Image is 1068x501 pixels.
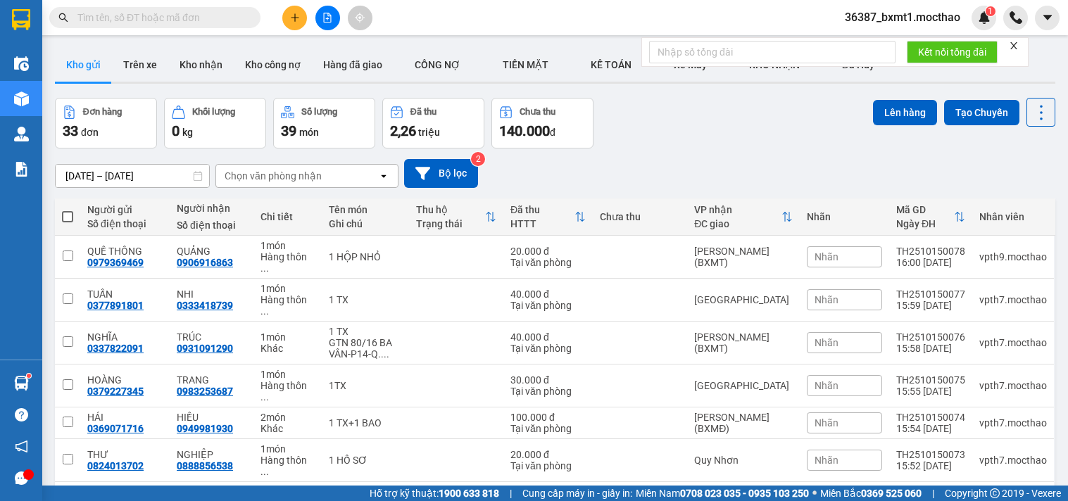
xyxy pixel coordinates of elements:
button: Bộ lọc [404,159,478,188]
button: Đơn hàng33đơn [55,98,157,148]
div: Người gửi [87,204,163,215]
div: HÁI [87,412,163,423]
div: Hàng thông thường [260,455,315,477]
div: 0369071716 [87,423,144,434]
div: [PERSON_NAME] (BXMĐ) [694,412,792,434]
strong: 1900 633 818 [439,488,499,499]
div: vpth9.mocthao [979,251,1047,262]
div: 0931091290 [177,343,233,354]
div: TRANG [177,374,246,386]
div: 0888856538 [177,460,233,471]
div: Quy Nhơn [694,455,792,466]
button: plus [282,6,307,30]
div: 1 TX [329,294,401,305]
img: icon-new-feature [978,11,991,24]
div: Tại văn phòng [510,300,586,311]
div: Tại văn phòng [510,386,586,397]
button: Trên xe [112,48,168,82]
span: ... [260,391,269,402]
span: 2,26 [390,122,416,139]
span: plus [290,13,300,23]
div: NGHIỆP [177,449,246,460]
div: Số điện thoại [87,218,163,229]
span: ⚪️ [812,490,817,496]
sup: 1 [986,6,995,16]
div: 15:58 [DATE] [896,343,965,354]
span: KẾ TOÁN [591,59,632,70]
div: 15:54 [DATE] [896,423,965,434]
div: [PERSON_NAME] (BXMT) [694,246,792,268]
img: warehouse-icon [14,127,29,141]
span: 1 [988,6,993,16]
span: file-add [322,13,332,23]
div: 20.000 đ [510,246,586,257]
div: 1 HỘP NHỎ [329,251,401,262]
div: HTTT [510,218,574,229]
div: 0337822091 [87,343,144,354]
div: Mã GD [896,204,954,215]
button: caret-down [1035,6,1060,30]
span: Hỗ trợ kỹ thuật: [370,486,499,501]
span: Miền Nam [636,486,809,501]
button: Kho gửi [55,48,112,82]
span: message [15,471,28,485]
th: Toggle SortBy [687,198,799,236]
div: TH2510150073 [896,449,965,460]
div: 20.000 đ [510,449,586,460]
div: Số điện thoại [177,220,246,231]
span: kg [182,127,193,138]
div: 15:52 [DATE] [896,460,965,471]
span: món [299,127,319,138]
div: Chưa thu [600,211,680,222]
strong: 0369 525 060 [861,488,922,499]
img: warehouse-icon [14,56,29,71]
img: solution-icon [14,162,29,177]
div: 1 TX [329,326,401,337]
div: QUẢNG [177,246,246,257]
div: 0333418739 [177,300,233,311]
div: Tại văn phòng [510,257,586,268]
div: Chưa thu [520,107,555,117]
span: 36387_bxmt1.mocthao [834,8,972,26]
button: Kho nhận [168,48,234,82]
div: Khác [260,343,315,354]
div: 100.000 đ [510,412,586,423]
span: Nhãn [815,337,838,348]
div: 1 món [260,331,315,343]
input: Tìm tên, số ĐT hoặc mã đơn [77,10,244,25]
th: Toggle SortBy [889,198,972,236]
div: 2 món [260,412,315,423]
div: Chi tiết [260,211,315,222]
div: Chọn văn phòng nhận [225,169,322,183]
div: 0824013702 [87,460,144,471]
div: Tên món [329,204,401,215]
div: VP nhận [694,204,781,215]
th: Toggle SortBy [409,198,503,236]
div: GTN 80/16 BA VÂN-P14-Q. TÂN BÌNH [329,337,401,360]
span: | [932,486,934,501]
button: Số lượng39món [273,98,375,148]
button: Kho công nợ [234,48,312,82]
div: 30.000 đ [510,374,586,386]
span: | [510,486,512,501]
div: 1 HỒ SƠ [329,455,401,466]
span: search [58,13,68,23]
span: CÔNG NỢ [415,59,460,70]
div: Khối lượng [192,107,235,117]
div: Tại văn phòng [510,460,586,471]
div: Số lượng [301,107,337,117]
button: Tạo Chuyến [944,100,1019,125]
div: NHI [177,288,246,300]
div: 15:55 [DATE] [896,386,965,397]
span: ... [381,348,389,360]
div: TRÚC [177,331,246,343]
button: Chưa thu140.000đ [491,98,593,148]
div: Nhân viên [979,211,1047,222]
th: Toggle SortBy [503,198,593,236]
span: Cung cấp máy in - giấy in: [522,486,632,501]
button: Kết nối tổng đài [907,41,998,63]
div: 0379227345 [87,386,144,397]
span: 33 [63,122,78,139]
div: Hàng thông thường [260,294,315,317]
div: Người nhận [177,203,246,214]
